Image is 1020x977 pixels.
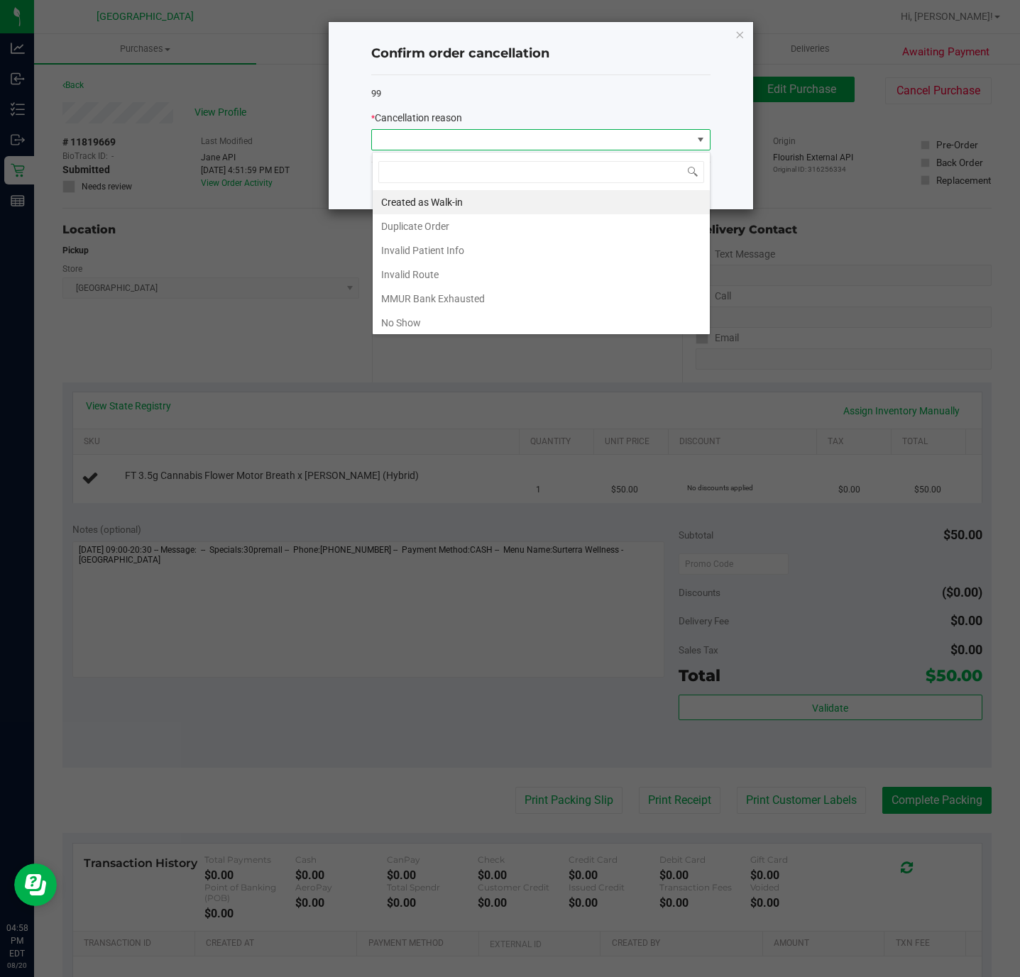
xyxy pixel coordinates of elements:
li: Duplicate Order [373,214,710,238]
button: Close [735,26,745,43]
span: 99 [371,88,381,99]
li: Invalid Patient Info [373,238,710,263]
li: Created as Walk-in [373,190,710,214]
iframe: Resource center [14,863,57,906]
span: Cancellation reason [375,112,462,123]
h4: Confirm order cancellation [371,45,711,63]
li: No Show [373,311,710,335]
li: Invalid Route [373,263,710,287]
li: MMUR Bank Exhausted [373,287,710,311]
